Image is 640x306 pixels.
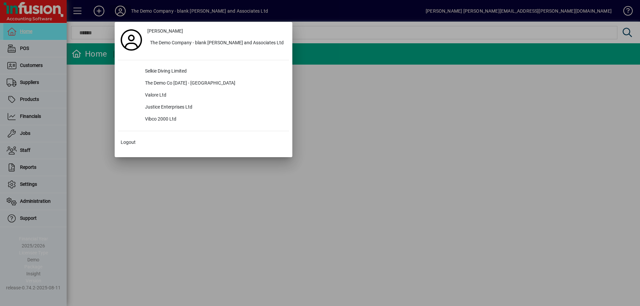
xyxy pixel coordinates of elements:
button: Logout [118,137,289,149]
div: Justice Enterprises Ltd [140,102,289,114]
a: Profile [118,34,145,46]
div: Vibco 2000 Ltd [140,114,289,126]
button: Vibco 2000 Ltd [118,114,289,126]
button: Justice Enterprises Ltd [118,102,289,114]
div: The Demo Co [DATE] - [GEOGRAPHIC_DATA] [140,78,289,90]
span: Logout [121,139,136,146]
button: The Demo Co [DATE] - [GEOGRAPHIC_DATA] [118,78,289,90]
button: Selkie Diving Limited [118,66,289,78]
button: Valore Ltd [118,90,289,102]
span: [PERSON_NAME] [147,28,183,35]
button: The Demo Company - blank [PERSON_NAME] and Associates Ltd [145,37,289,49]
div: Valore Ltd [140,90,289,102]
a: [PERSON_NAME] [145,25,289,37]
div: Selkie Diving Limited [140,66,289,78]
